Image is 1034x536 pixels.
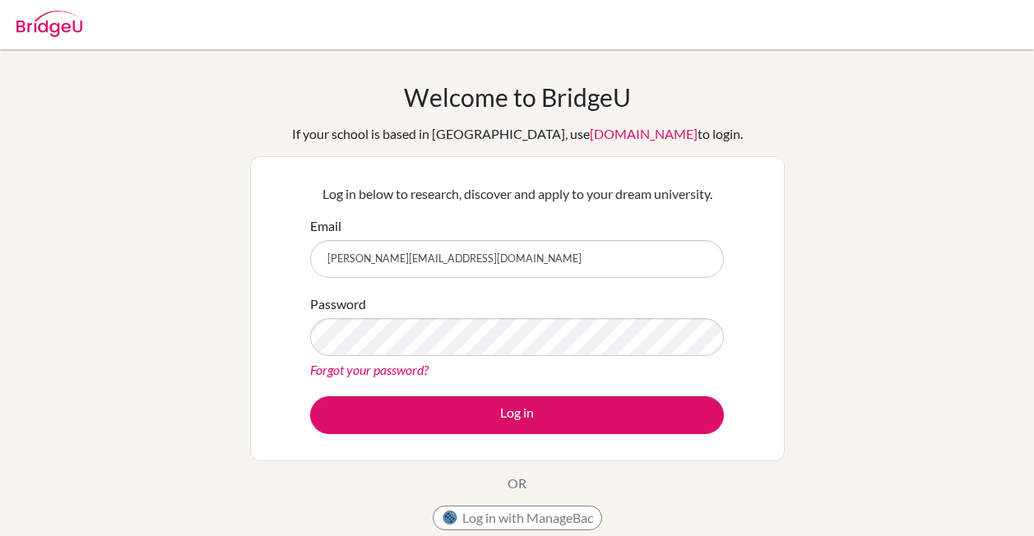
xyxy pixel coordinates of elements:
[16,11,82,37] img: Bridge-U
[310,362,429,377] a: Forgot your password?
[310,184,724,204] p: Log in below to research, discover and apply to your dream university.
[433,506,602,530] button: Log in with ManageBac
[292,124,743,144] div: If your school is based in [GEOGRAPHIC_DATA], use to login.
[590,126,698,141] a: [DOMAIN_NAME]
[310,216,341,236] label: Email
[508,474,526,493] p: OR
[404,82,631,112] h1: Welcome to BridgeU
[310,396,724,434] button: Log in
[310,294,366,314] label: Password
